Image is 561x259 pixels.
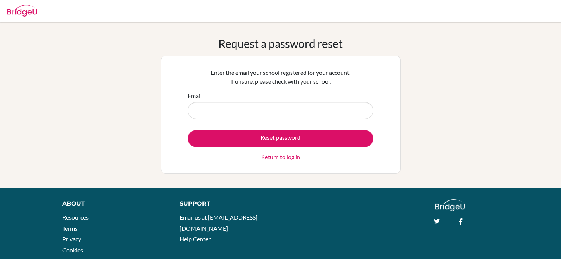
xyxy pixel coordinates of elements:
a: Resources [62,214,89,221]
label: Email [188,91,202,100]
a: Email us at [EMAIL_ADDRESS][DOMAIN_NAME] [180,214,257,232]
p: Enter the email your school registered for your account. If unsure, please check with your school. [188,68,373,86]
a: Terms [62,225,77,232]
div: About [62,199,163,208]
img: Bridge-U [7,5,37,17]
div: Support [180,199,273,208]
a: Privacy [62,235,81,242]
a: Help Center [180,235,211,242]
a: Return to log in [261,153,300,161]
img: logo_white@2x-f4f0deed5e89b7ecb1c2cc34c3e3d731f90f0f143d5ea2071677605dd97b5244.png [435,199,465,211]
button: Reset password [188,130,373,147]
h1: Request a password reset [218,37,343,50]
a: Cookies [62,246,83,253]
